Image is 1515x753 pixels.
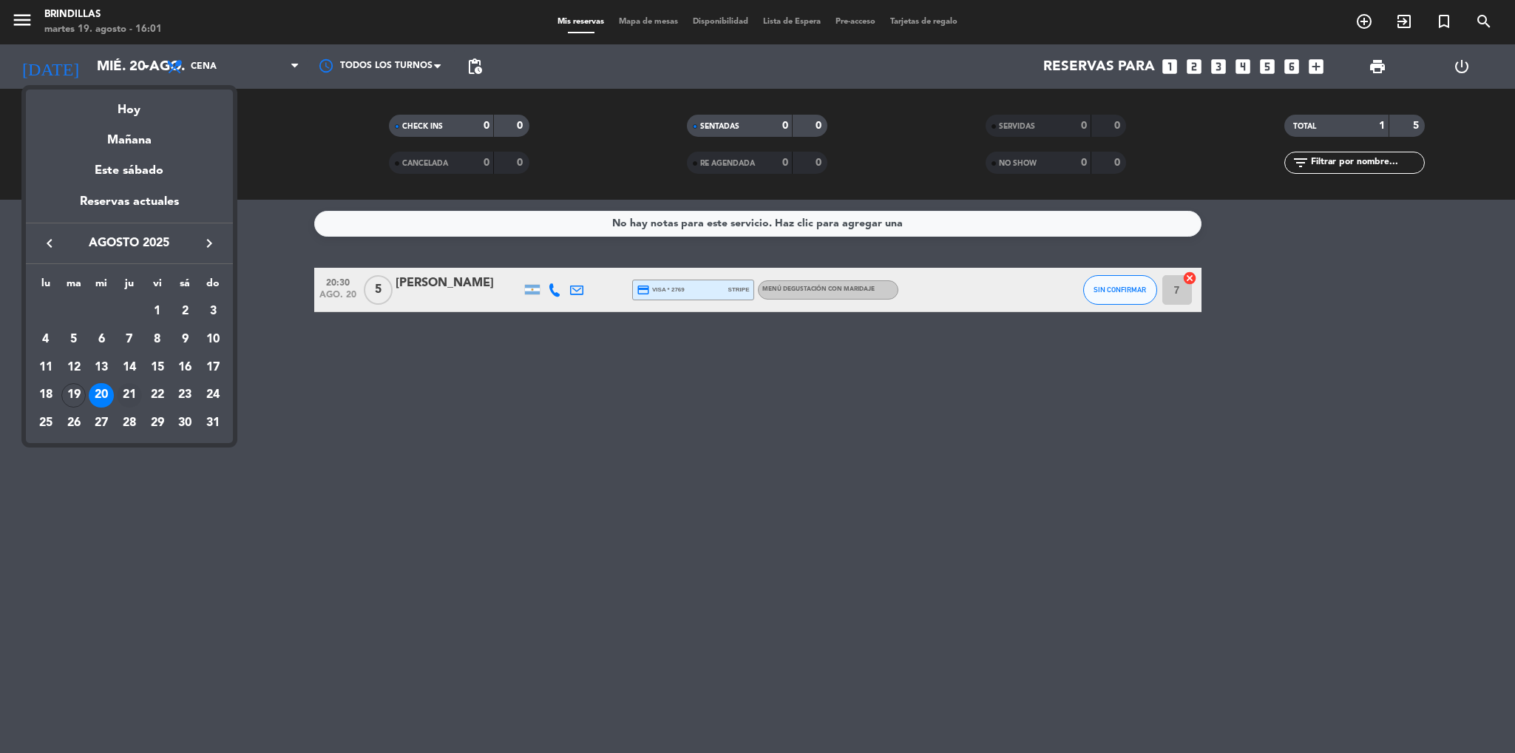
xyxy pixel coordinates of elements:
[32,382,60,410] td: 18 de agosto de 2025
[172,325,200,354] td: 9 de agosto de 2025
[199,275,227,298] th: domingo
[199,298,227,326] td: 3 de agosto de 2025
[172,275,200,298] th: sábado
[172,409,200,437] td: 30 de agosto de 2025
[89,383,114,408] div: 20
[172,299,197,324] div: 2
[32,298,143,326] td: AGO.
[199,325,227,354] td: 10 de agosto de 2025
[115,409,143,437] td: 28 de agosto de 2025
[172,355,197,380] div: 16
[60,275,88,298] th: martes
[60,409,88,437] td: 26 de agosto de 2025
[26,192,233,223] div: Reservas actuales
[200,411,226,436] div: 31
[145,299,170,324] div: 1
[89,355,114,380] div: 13
[200,327,226,352] div: 10
[200,355,226,380] div: 17
[32,275,60,298] th: lunes
[115,325,143,354] td: 7 de agosto de 2025
[63,234,196,253] span: agosto 2025
[145,411,170,436] div: 29
[60,354,88,382] td: 12 de agosto de 2025
[117,383,142,408] div: 21
[60,382,88,410] td: 19 de agosto de 2025
[117,411,142,436] div: 28
[196,234,223,253] button: keyboard_arrow_right
[32,409,60,437] td: 25 de agosto de 2025
[32,325,60,354] td: 4 de agosto de 2025
[61,383,87,408] div: 19
[87,325,115,354] td: 6 de agosto de 2025
[145,383,170,408] div: 22
[33,411,58,436] div: 25
[117,327,142,352] div: 7
[200,234,218,252] i: keyboard_arrow_right
[199,382,227,410] td: 24 de agosto de 2025
[115,382,143,410] td: 21 de agosto de 2025
[33,327,58,352] div: 4
[26,120,233,150] div: Mañana
[199,409,227,437] td: 31 de agosto de 2025
[145,327,170,352] div: 8
[36,234,63,253] button: keyboard_arrow_left
[26,90,233,120] div: Hoy
[199,354,227,382] td: 17 de agosto de 2025
[143,325,172,354] td: 8 de agosto de 2025
[200,299,226,324] div: 3
[200,383,226,408] div: 24
[143,275,172,298] th: viernes
[117,355,142,380] div: 14
[26,150,233,192] div: Este sábado
[172,382,200,410] td: 23 de agosto de 2025
[87,354,115,382] td: 13 de agosto de 2025
[89,327,114,352] div: 6
[115,275,143,298] th: jueves
[87,409,115,437] td: 27 de agosto de 2025
[172,354,200,382] td: 16 de agosto de 2025
[172,411,197,436] div: 30
[143,298,172,326] td: 1 de agosto de 2025
[61,355,87,380] div: 12
[32,354,60,382] td: 11 de agosto de 2025
[145,355,170,380] div: 15
[172,327,197,352] div: 9
[33,383,58,408] div: 18
[143,354,172,382] td: 15 de agosto de 2025
[172,298,200,326] td: 2 de agosto de 2025
[41,234,58,252] i: keyboard_arrow_left
[143,409,172,437] td: 29 de agosto de 2025
[115,354,143,382] td: 14 de agosto de 2025
[33,355,58,380] div: 11
[61,411,87,436] div: 26
[87,275,115,298] th: miércoles
[172,383,197,408] div: 23
[87,382,115,410] td: 20 de agosto de 2025
[143,382,172,410] td: 22 de agosto de 2025
[60,325,88,354] td: 5 de agosto de 2025
[89,411,114,436] div: 27
[61,327,87,352] div: 5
